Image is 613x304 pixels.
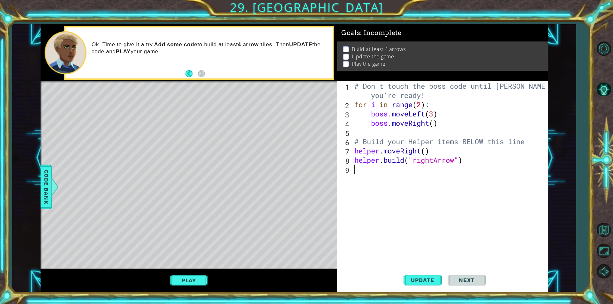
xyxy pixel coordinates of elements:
div: 1 [338,82,351,101]
p: Play the game [352,60,385,67]
span: Goals [341,29,402,37]
div: 2 [338,101,351,110]
div: 8 [338,156,351,166]
strong: 4 arrow tiles [238,41,272,48]
span: Code Bank [41,167,51,206]
span: Update [405,277,441,283]
div: 5 [338,129,351,138]
button: Play [170,274,208,286]
span: Next [452,277,481,283]
button: Mute [594,262,613,281]
p: Update the game [352,53,394,60]
div: 3 [338,110,351,119]
button: Next [448,270,486,291]
button: Maximize Browser [594,242,613,260]
div: 7 [338,147,351,156]
strong: PLAY [116,48,131,55]
strong: UPDATE [289,41,312,48]
span: : Incomplete [360,29,401,37]
div: 6 [338,138,351,147]
p: Build at least 4 arrows [352,46,406,53]
button: AI Hint [594,80,613,99]
strong: Add some code [154,41,198,48]
button: Update [404,270,442,291]
p: Ok. Time to give it a try. to build at least . Then the code and your game. [92,41,329,55]
button: Next [198,70,205,77]
a: Back to Map [594,220,613,241]
button: Level Options [594,39,613,58]
button: Back [185,70,198,77]
button: Back to Map [594,221,613,239]
div: Level Map [41,81,336,269]
div: 4 [338,119,351,129]
div: 9 [338,166,351,175]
